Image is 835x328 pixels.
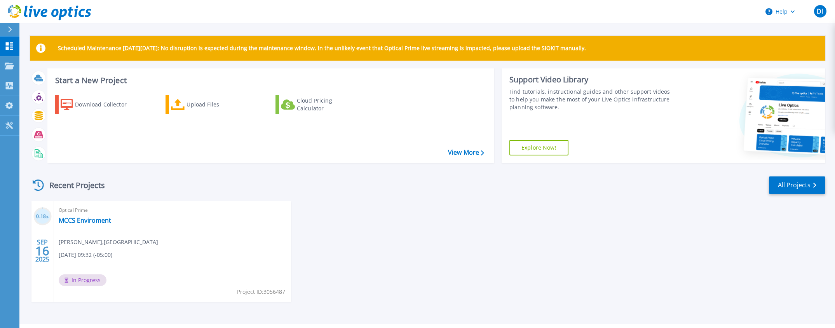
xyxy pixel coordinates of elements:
[30,176,115,195] div: Recent Projects
[297,97,359,112] div: Cloud Pricing Calculator
[166,95,252,114] a: Upload Files
[55,95,142,114] a: Download Collector
[35,237,50,265] div: SEP 2025
[275,95,362,114] a: Cloud Pricing Calculator
[75,97,137,112] div: Download Collector
[187,97,249,112] div: Upload Files
[817,8,823,14] span: DI
[35,248,49,254] span: 16
[59,206,286,215] span: Optical Prime
[59,216,111,224] a: MCCS Enviroment
[769,176,825,194] a: All Projects
[59,274,106,286] span: In Progress
[59,251,112,259] span: [DATE] 09:32 (-05:00)
[33,212,52,221] h3: 0.18
[59,238,158,246] span: [PERSON_NAME] , [GEOGRAPHIC_DATA]
[509,75,675,85] div: Support Video Library
[509,88,675,111] div: Find tutorials, instructional guides and other support videos to help you make the most of your L...
[237,288,285,296] span: Project ID: 3056487
[55,76,484,85] h3: Start a New Project
[58,45,586,51] p: Scheduled Maintenance [DATE][DATE]: No disruption is expected during the maintenance window. In t...
[46,215,49,219] span: %
[509,140,568,155] a: Explore Now!
[448,149,484,156] a: View More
